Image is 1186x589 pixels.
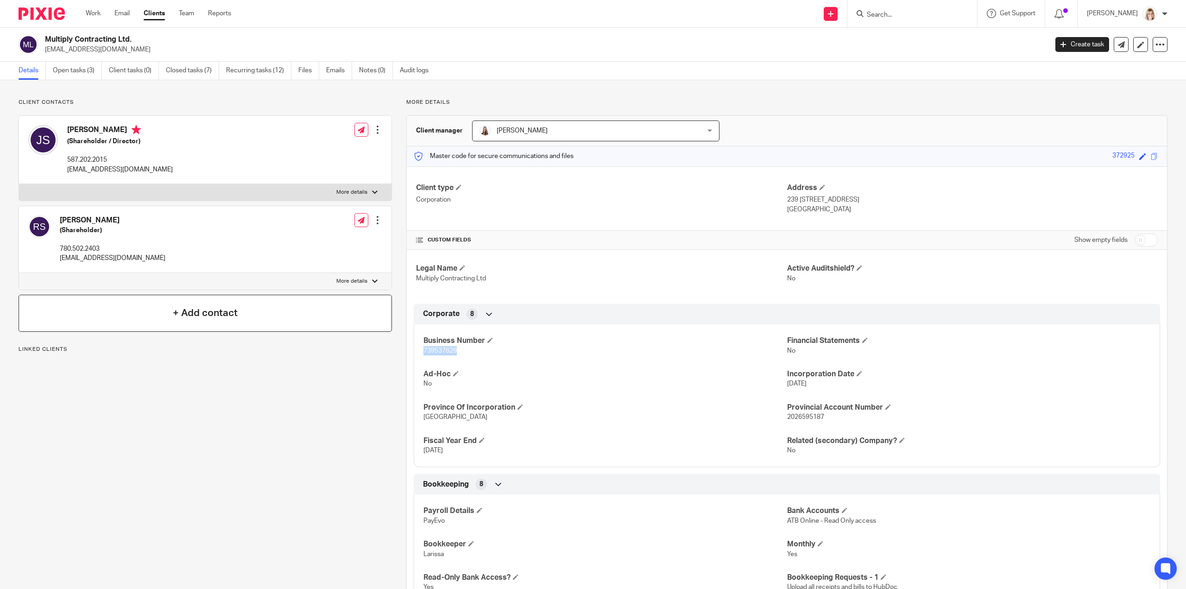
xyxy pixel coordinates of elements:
[109,62,159,80] a: Client tasks (0)
[423,369,787,379] h4: Ad-Hoc
[497,127,548,134] span: [PERSON_NAME]
[400,62,435,80] a: Audit logs
[60,253,165,263] p: [EMAIL_ADDRESS][DOMAIN_NAME]
[787,369,1150,379] h4: Incorporation Date
[423,348,457,354] span: 739537629
[866,11,949,19] input: Search
[423,414,487,420] span: [GEOGRAPHIC_DATA]
[787,539,1150,549] h4: Monthly
[166,62,219,80] a: Closed tasks (7)
[470,310,474,319] span: 8
[359,62,393,80] a: Notes (0)
[423,551,444,557] span: Larissa
[787,183,1158,193] h4: Address
[1087,9,1138,18] p: [PERSON_NAME]
[423,447,443,454] span: [DATE]
[787,195,1158,204] p: 239 [STREET_ADDRESS]
[479,480,483,489] span: 8
[787,447,795,454] span: No
[179,9,194,18] a: Team
[787,380,807,387] span: [DATE]
[423,480,469,489] span: Bookkeeping
[423,436,787,446] h4: Fiscal Year End
[144,9,165,18] a: Clients
[414,152,574,161] p: Master code for secure communications and files
[787,348,795,354] span: No
[19,62,46,80] a: Details
[1142,6,1157,21] img: Tayler%20Headshot%20Compressed%20Resized%202.jpg
[132,125,141,134] i: Primary
[336,278,367,285] p: More details
[416,195,787,204] p: Corporation
[19,99,392,106] p: Client contacts
[19,7,65,20] img: Pixie
[326,62,352,80] a: Emails
[787,506,1150,516] h4: Bank Accounts
[53,62,102,80] a: Open tasks (3)
[28,215,50,238] img: svg%3E
[60,215,165,225] h4: [PERSON_NAME]
[787,336,1150,346] h4: Financial Statements
[60,226,165,235] h5: (Shareholder)
[67,137,173,146] h5: (Shareholder / Director)
[86,9,101,18] a: Work
[45,35,842,44] h2: Multiply Contracting Ltd.
[787,414,824,420] span: 2026595187
[226,62,291,80] a: Recurring tasks (12)
[1000,10,1035,17] span: Get Support
[67,155,173,165] p: 587.202.2015
[423,403,787,412] h4: Province Of Incorporation
[787,518,876,524] span: ATB Online - Read Only access
[416,183,787,193] h4: Client type
[479,125,491,136] img: Larissa-headshot-cropped.jpg
[787,551,797,557] span: Yes
[787,573,1150,583] h4: Bookkeeping Requests - 1
[423,518,445,524] span: PayEvo
[336,189,367,196] p: More details
[416,275,486,282] span: Multiply Contracting Ltd
[67,165,173,174] p: [EMAIL_ADDRESS][DOMAIN_NAME]
[423,506,787,516] h4: Payroll Details
[1112,151,1135,162] div: 372925
[423,573,787,583] h4: Read-Only Bank Access?
[787,403,1150,412] h4: Provincial Account Number
[45,45,1041,54] p: [EMAIL_ADDRESS][DOMAIN_NAME]
[416,126,463,135] h3: Client manager
[406,99,1167,106] p: More details
[787,275,795,282] span: No
[787,264,1158,273] h4: Active Auditshield?
[67,125,173,137] h4: [PERSON_NAME]
[60,244,165,253] p: 780.502.2403
[19,346,392,353] p: Linked clients
[416,236,787,244] h4: CUSTOM FIELDS
[416,264,787,273] h4: Legal Name
[1074,235,1128,245] label: Show empty fields
[423,309,460,319] span: Corporate
[423,336,787,346] h4: Business Number
[19,35,38,54] img: svg%3E
[114,9,130,18] a: Email
[423,539,787,549] h4: Bookkeeper
[208,9,231,18] a: Reports
[787,205,1158,214] p: [GEOGRAPHIC_DATA]
[298,62,319,80] a: Files
[28,125,58,155] img: svg%3E
[787,436,1150,446] h4: Related (secondary) Company?
[423,380,432,387] span: No
[1055,37,1109,52] a: Create task
[173,306,238,320] h4: + Add contact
